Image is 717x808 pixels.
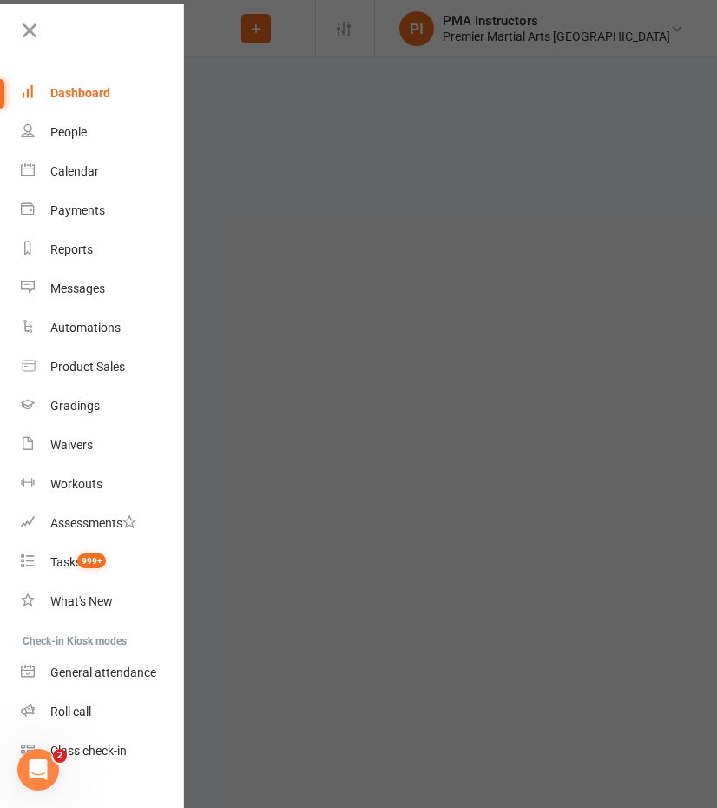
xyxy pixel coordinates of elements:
a: Product Sales [21,348,185,387]
div: Messages [50,281,105,295]
div: People [50,125,87,139]
span: 999+ [77,553,106,568]
div: Assessments [50,516,136,530]
div: Roll call [50,705,91,719]
a: Calendar [21,152,185,191]
a: Tasks 999+ [21,543,185,582]
span: 2 [53,749,67,763]
a: Payments [21,191,185,230]
div: Workouts [50,477,102,491]
iframe: Intercom live chat [17,749,59,791]
a: Automations [21,308,185,348]
a: Workouts [21,465,185,504]
div: Gradings [50,399,100,413]
a: Assessments [21,504,185,543]
div: Waivers [50,438,93,452]
div: Tasks [50,555,82,569]
a: People [21,113,185,152]
a: Class kiosk mode [21,732,185,771]
div: Dashboard [50,86,110,100]
a: General attendance kiosk mode [21,653,185,692]
div: Calendar [50,164,99,178]
a: Messages [21,269,185,308]
div: Payments [50,203,105,217]
a: Gradings [21,387,185,426]
a: Dashboard [21,74,185,113]
div: Product Sales [50,360,125,374]
div: What's New [50,594,113,608]
div: Class check-in [50,744,127,758]
a: Waivers [21,426,185,465]
div: Automations [50,321,121,334]
a: Reports [21,230,185,269]
div: Reports [50,242,93,256]
a: What's New [21,582,185,621]
div: General attendance [50,666,156,679]
a: Roll call [21,692,185,732]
